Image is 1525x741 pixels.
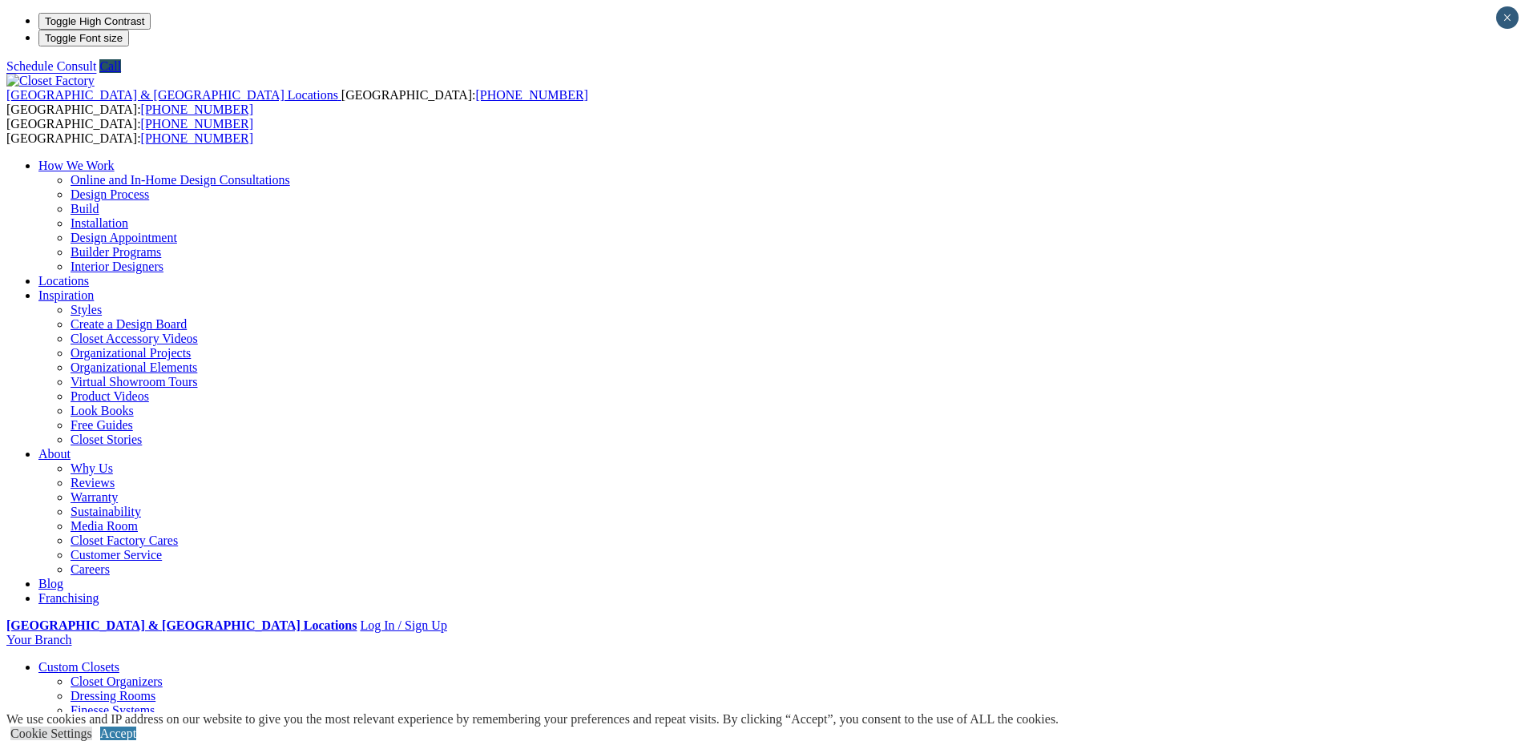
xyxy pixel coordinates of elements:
[45,32,123,44] span: Toggle Font size
[71,433,142,446] a: Closet Stories
[71,505,141,518] a: Sustainability
[141,131,253,145] a: [PHONE_NUMBER]
[6,712,1059,727] div: We use cookies and IP address on our website to give you the most relevant experience by remember...
[38,591,99,605] a: Franchising
[71,303,102,316] a: Styles
[6,633,71,646] a: Your Branch
[6,59,96,73] a: Schedule Consult
[141,117,253,131] a: [PHONE_NUMBER]
[360,618,446,632] a: Log In / Sign Up
[45,15,144,27] span: Toggle High Contrast
[71,476,115,489] a: Reviews
[71,548,162,562] a: Customer Service
[100,727,136,740] a: Accept
[71,675,163,688] a: Closet Organizers
[71,202,99,215] a: Build
[71,346,191,360] a: Organizational Projects
[71,389,149,403] a: Product Videos
[71,317,187,331] a: Create a Design Board
[71,173,290,187] a: Online and In-Home Design Consultations
[71,461,113,475] a: Why Us
[71,534,178,547] a: Closet Factory Cares
[475,88,587,102] a: [PHONE_NUMBER]
[71,519,138,533] a: Media Room
[6,88,341,102] a: [GEOGRAPHIC_DATA] & [GEOGRAPHIC_DATA] Locations
[10,727,92,740] a: Cookie Settings
[38,13,151,30] button: Toggle High Contrast
[71,360,197,374] a: Organizational Elements
[38,447,71,461] a: About
[71,216,128,230] a: Installation
[141,103,253,116] a: [PHONE_NUMBER]
[6,74,95,88] img: Closet Factory
[71,404,134,417] a: Look Books
[71,562,110,576] a: Careers
[71,418,133,432] a: Free Guides
[71,187,149,201] a: Design Process
[38,577,63,590] a: Blog
[38,159,115,172] a: How We Work
[71,260,163,273] a: Interior Designers
[71,689,155,703] a: Dressing Rooms
[71,375,198,389] a: Virtual Showroom Tours
[71,231,177,244] a: Design Appointment
[38,274,89,288] a: Locations
[71,703,155,717] a: Finesse Systems
[71,245,161,259] a: Builder Programs
[38,288,94,302] a: Inspiration
[99,59,121,73] a: Call
[6,88,588,116] span: [GEOGRAPHIC_DATA]: [GEOGRAPHIC_DATA]:
[71,332,198,345] a: Closet Accessory Videos
[38,660,119,674] a: Custom Closets
[1496,6,1519,29] button: Close
[6,618,357,632] a: [GEOGRAPHIC_DATA] & [GEOGRAPHIC_DATA] Locations
[6,88,338,102] span: [GEOGRAPHIC_DATA] & [GEOGRAPHIC_DATA] Locations
[38,30,129,46] button: Toggle Font size
[6,117,253,145] span: [GEOGRAPHIC_DATA]: [GEOGRAPHIC_DATA]:
[71,490,118,504] a: Warranty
